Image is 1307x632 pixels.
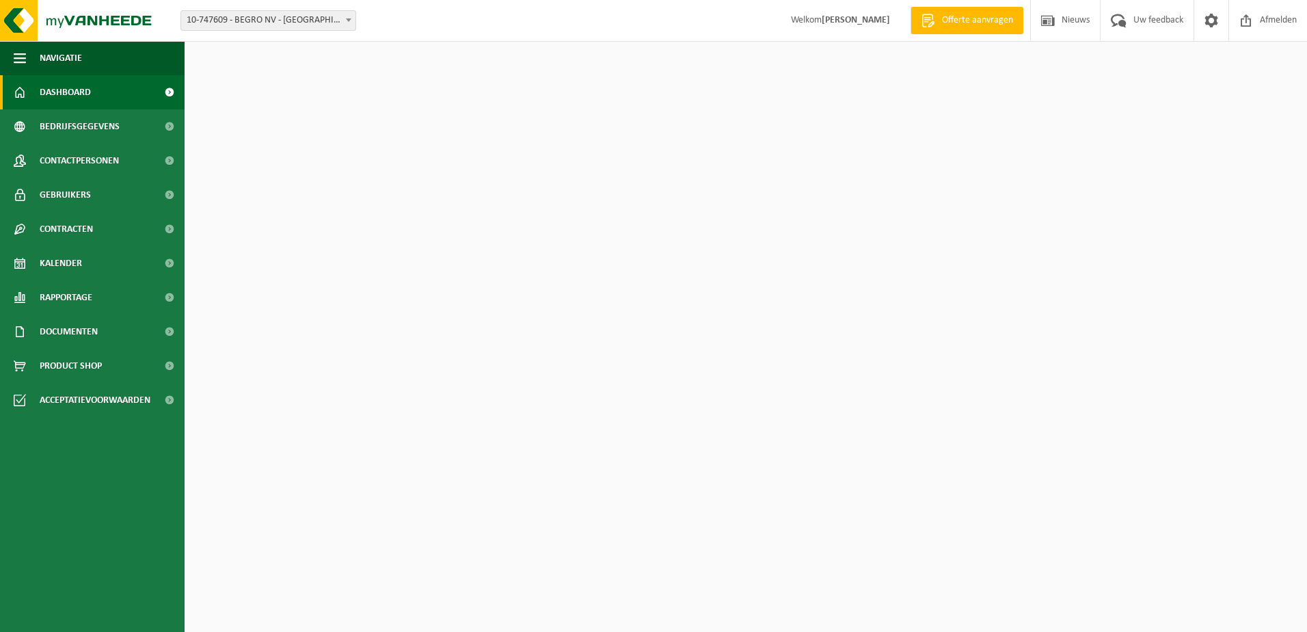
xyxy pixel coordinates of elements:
span: 10-747609 - BEGRO NV - ARDOOIE [180,10,356,31]
span: Acceptatievoorwaarden [40,383,150,417]
span: Offerte aanvragen [939,14,1016,27]
a: Offerte aanvragen [911,7,1023,34]
span: Bedrijfsgegevens [40,109,120,144]
span: Contracten [40,212,93,246]
span: Rapportage [40,280,92,315]
span: Gebruikers [40,178,91,212]
span: Contactpersonen [40,144,119,178]
span: 10-747609 - BEGRO NV - ARDOOIE [181,11,355,30]
span: Navigatie [40,41,82,75]
strong: [PERSON_NAME] [822,15,890,25]
span: Kalender [40,246,82,280]
span: Product Shop [40,349,102,383]
span: Dashboard [40,75,91,109]
span: Documenten [40,315,98,349]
